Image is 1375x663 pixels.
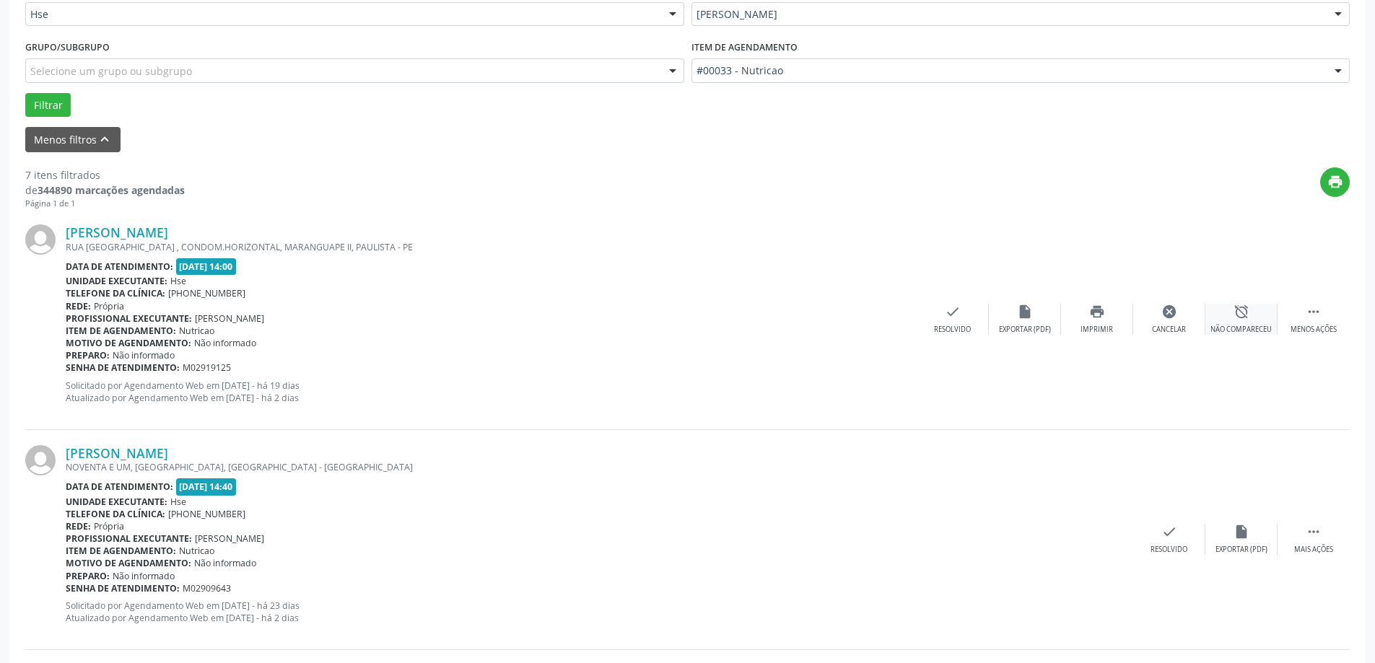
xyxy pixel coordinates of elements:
div: Exportar (PDF) [999,325,1051,335]
span: #00033 - Nutricao [697,63,1321,78]
img: img [25,445,56,475]
div: RUA [GEOGRAPHIC_DATA] , CONDOM.HORIZONTAL, MARANGUAPE II, PAULISTA - PE [66,241,917,253]
i: print [1089,304,1105,320]
span: [PERSON_NAME] [697,7,1321,22]
button: Filtrar [25,93,71,118]
span: Própria [94,300,124,312]
span: Não informado [194,557,256,569]
b: Telefone da clínica: [66,508,165,520]
div: Imprimir [1081,325,1113,335]
strong: 344890 marcações agendadas [38,183,185,197]
div: Cancelar [1152,325,1186,335]
div: Exportar (PDF) [1215,545,1267,555]
b: Senha de atendimento: [66,582,180,594]
div: Não compareceu [1210,325,1272,335]
b: Rede: [66,520,91,532]
span: M02919125 [183,361,231,374]
label: Grupo/Subgrupo [25,36,110,58]
a: [PERSON_NAME] [66,224,168,240]
span: Hse [170,275,186,287]
b: Data de atendimento: [66,480,173,493]
label: Item de agendamento [691,36,798,58]
div: NOVENTA E UM, [GEOGRAPHIC_DATA], [GEOGRAPHIC_DATA] - [GEOGRAPHIC_DATA] [66,461,1133,473]
span: [PERSON_NAME] [195,312,264,325]
i: print [1327,174,1343,190]
span: [PHONE_NUMBER] [168,508,245,520]
i:  [1306,304,1322,320]
b: Telefone da clínica: [66,287,165,299]
span: Nutricao [179,545,214,557]
b: Rede: [66,300,91,312]
i: check [945,304,961,320]
div: Resolvido [934,325,971,335]
span: [DATE] 14:40 [176,478,237,495]
i: check [1161,524,1177,540]
span: Não informado [194,337,256,349]
span: Não informado [113,570,175,582]
a: [PERSON_NAME] [66,445,168,461]
span: Própria [94,520,124,532]
i: keyboard_arrow_up [97,131,113,147]
span: Hse [30,7,655,22]
div: de [25,183,185,198]
b: Senha de atendimento: [66,361,180,374]
i: alarm_off [1234,304,1249,320]
button: print [1320,167,1350,197]
span: [DATE] 14:00 [176,258,237,275]
i: insert_drive_file [1017,304,1033,320]
span: M02909643 [183,582,231,594]
span: [PERSON_NAME] [195,532,264,545]
span: Não informado [113,349,175,361]
b: Data de atendimento: [66,260,173,273]
b: Motivo de agendamento: [66,337,191,349]
b: Preparo: [66,570,110,582]
span: Nutricao [179,325,214,337]
span: Hse [170,496,186,508]
div: Mais ações [1294,545,1333,555]
img: img [25,224,56,255]
p: Solicitado por Agendamento Web em [DATE] - há 23 dias Atualizado por Agendamento Web em [DATE] - ... [66,600,1133,624]
div: 7 itens filtrados [25,167,185,183]
p: Solicitado por Agendamento Web em [DATE] - há 19 dias Atualizado por Agendamento Web em [DATE] - ... [66,379,917,404]
b: Motivo de agendamento: [66,557,191,569]
b: Preparo: [66,349,110,361]
b: Item de agendamento: [66,545,176,557]
b: Profissional executante: [66,312,192,325]
i: insert_drive_file [1234,524,1249,540]
i:  [1306,524,1322,540]
div: Menos ações [1291,325,1337,335]
span: Selecione um grupo ou subgrupo [30,63,192,79]
i: cancel [1161,304,1177,320]
b: Unidade executante: [66,496,167,508]
b: Item de agendamento: [66,325,176,337]
div: Página 1 de 1 [25,198,185,210]
button: Menos filtroskeyboard_arrow_up [25,127,121,152]
span: [PHONE_NUMBER] [168,287,245,299]
b: Profissional executante: [66,532,192,545]
b: Unidade executante: [66,275,167,287]
div: Resolvido [1151,545,1187,555]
